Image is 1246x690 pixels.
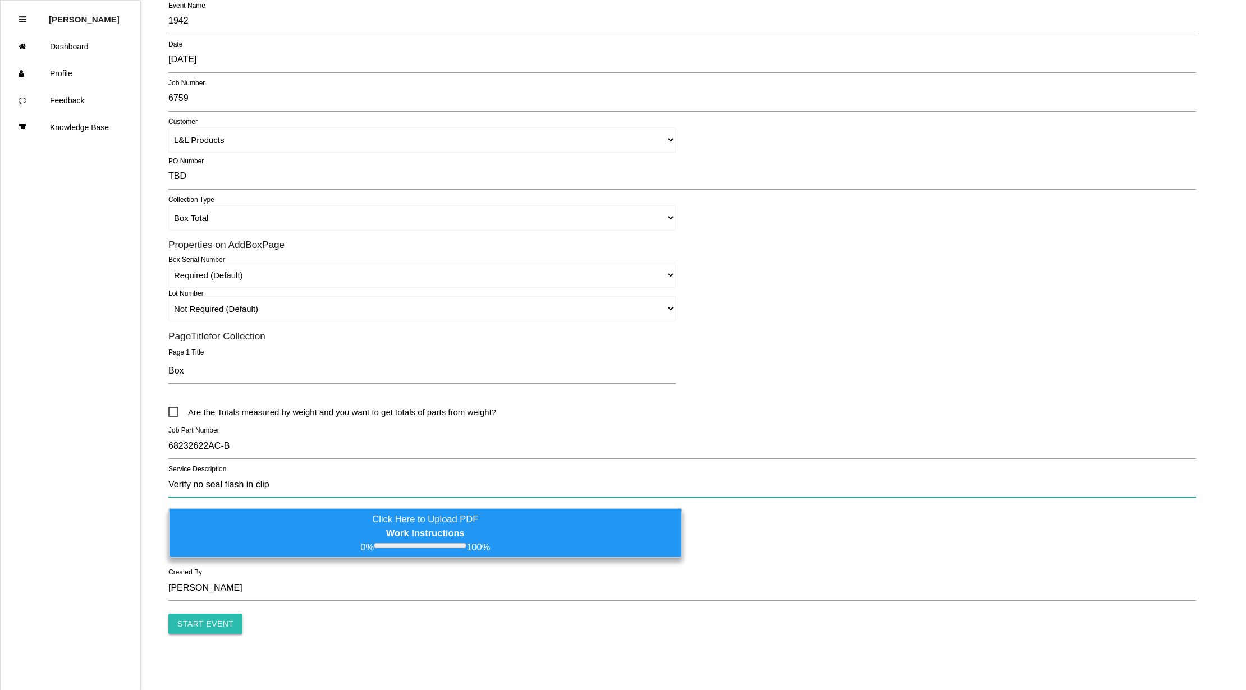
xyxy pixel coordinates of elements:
label: Service Description [168,464,226,474]
label: Job Part Number [168,425,219,435]
label: PO Number [168,156,204,166]
label: Customer [168,117,198,127]
h6: Properties on Add Box Page [168,240,1196,250]
a: Dashboard [1,33,140,60]
h6: Page Title for Collection [168,331,1196,342]
input: Required ie. Box -> Add Box [168,358,676,384]
label: Created By [168,567,202,577]
a: Feedback [1,87,140,114]
input: Start Event [168,614,242,634]
label: Job Number [168,78,205,88]
b: Work Instructions [386,528,465,538]
span: Are the Totals measured by weight and you want to get totals of parts from weight? [168,405,496,419]
label: Box Serial Number [168,255,225,265]
p: Diana Harris [49,6,120,24]
a: Knowledge Base [1,114,140,141]
a: Profile [1,60,140,87]
label: Page 1 Title [168,348,204,356]
label: Collection Type [168,195,214,205]
progress: Click Here to Upload PDFWork Instructions0%100% [374,541,466,550]
label: Event Name [168,1,205,11]
label: Date [168,39,182,49]
input: N/A [168,472,1196,498]
div: Close [19,6,26,33]
label: Lot Number [168,288,204,298]
input: Required [168,86,1196,112]
label: Click Here to Upload PDF 0% 100% [168,508,682,558]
